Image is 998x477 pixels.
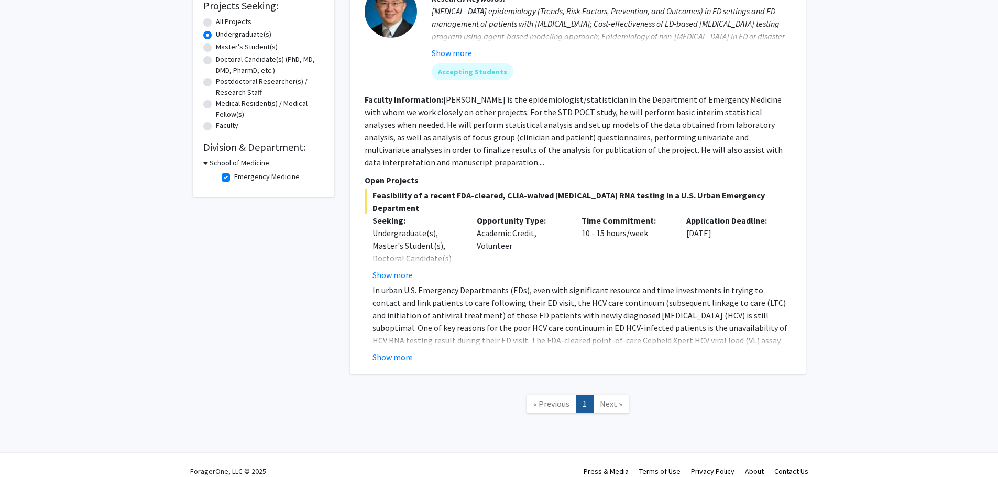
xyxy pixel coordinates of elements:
[216,54,324,76] label: Doctoral Candidate(s) (PhD, MD, DMD, PharmD, etc.)
[372,227,462,290] div: Undergraduate(s), Master's Student(s), Doctoral Candidate(s) (PhD, MD, DMD, PharmD, etc.)
[372,269,413,281] button: Show more
[216,120,238,131] label: Faculty
[774,467,808,476] a: Contact Us
[639,467,681,476] a: Terms of Use
[432,47,472,59] button: Show more
[600,398,622,409] span: Next »
[216,76,324,98] label: Postdoctoral Researcher(s) / Research Staff
[372,284,791,372] p: In urban U.S. Emergency Departments (EDs), even with significant resource and time investments in...
[469,214,574,281] div: Academic Credit, Volunteer
[593,395,629,413] a: Next Page
[574,214,678,281] div: 10 - 15 hours/week
[210,158,269,169] h3: School of Medicine
[216,41,278,52] label: Master's Student(s)
[365,94,443,105] b: Faculty Information:
[365,94,783,168] fg-read-more: [PERSON_NAME] is the epidemiologist/statistician in the Department of Emergency Medicine with who...
[432,5,791,55] div: [MEDICAL_DATA] epidemiology (Trends, Risk Factors, Prevention, and Outcomes) in ED settings and E...
[216,16,251,27] label: All Projects
[745,467,764,476] a: About
[8,430,45,469] iframe: Chat
[216,98,324,120] label: Medical Resident(s) / Medical Fellow(s)
[584,467,629,476] a: Press & Media
[477,214,566,227] p: Opportunity Type:
[576,395,594,413] a: 1
[350,384,806,427] nav: Page navigation
[372,351,413,363] button: Show more
[582,214,671,227] p: Time Commitment:
[432,63,513,80] mat-chip: Accepting Students
[691,467,734,476] a: Privacy Policy
[365,189,791,214] span: Feasibility of a recent FDA-cleared, CLIA-waived [MEDICAL_DATA] RNA testing in a U.S. Urban Emerg...
[372,214,462,227] p: Seeking:
[216,29,271,40] label: Undergraduate(s)
[533,398,569,409] span: « Previous
[686,214,775,227] p: Application Deadline:
[203,141,324,153] h2: Division & Department:
[527,395,576,413] a: Previous Page
[678,214,783,281] div: [DATE]
[234,171,300,182] label: Emergency Medicine
[365,174,791,186] p: Open Projects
